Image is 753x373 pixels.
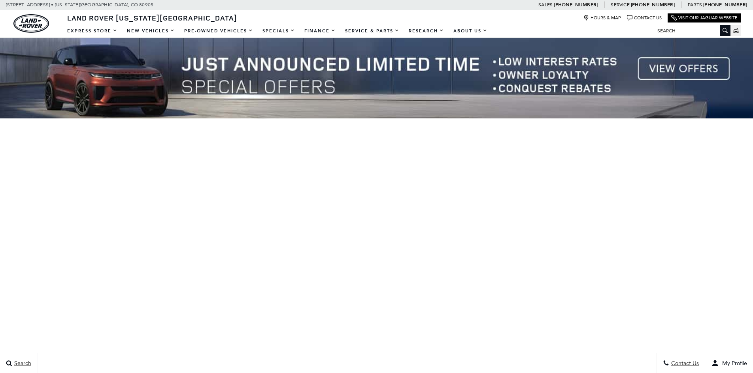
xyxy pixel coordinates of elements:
[67,13,237,22] span: Land Rover [US_STATE][GEOGRAPHIC_DATA]
[12,360,31,367] span: Search
[554,2,598,8] a: [PHONE_NUMBER]
[62,24,122,38] a: EXPRESS STORE
[688,2,702,7] span: Parts
[703,2,747,8] a: [PHONE_NUMBER]
[13,14,49,33] img: Land Rover
[669,360,699,367] span: Contact Us
[340,24,404,38] a: Service & Parts
[611,2,629,7] span: Service
[651,26,730,36] input: Search
[719,360,747,367] span: My Profile
[671,15,738,21] a: Visit Our Jaguar Website
[538,2,553,7] span: Sales
[449,24,492,38] a: About Us
[6,2,153,7] a: [STREET_ADDRESS] • [US_STATE][GEOGRAPHIC_DATA], CO 80905
[631,2,675,8] a: [PHONE_NUMBER]
[13,14,49,33] a: land-rover
[62,13,242,22] a: Land Rover [US_STATE][GEOGRAPHIC_DATA]
[300,24,340,38] a: Finance
[258,24,300,38] a: Specials
[122,24,179,38] a: New Vehicles
[179,24,258,38] a: Pre-Owned Vehicles
[62,24,492,38] nav: Main Navigation
[705,353,753,373] button: user-profile-menu
[627,15,662,21] a: Contact Us
[583,15,621,21] a: Hours & Map
[404,24,449,38] a: Research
